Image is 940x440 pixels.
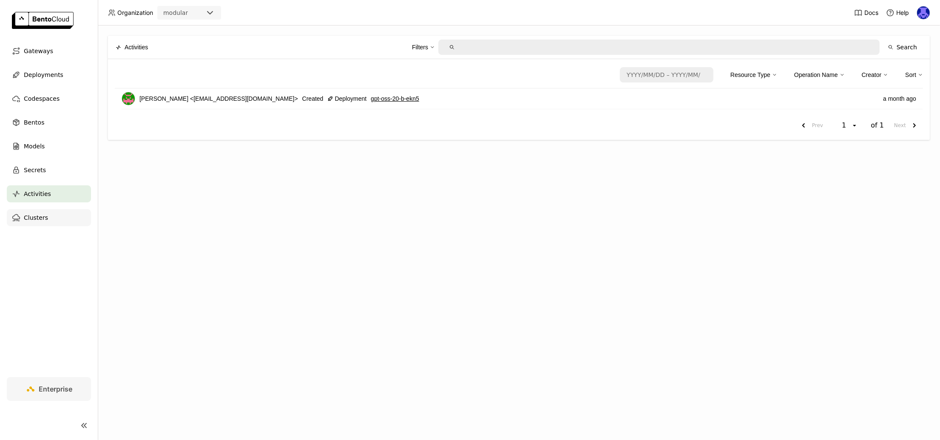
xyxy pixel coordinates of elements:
[24,165,46,175] span: Secrets
[7,114,91,131] a: Bentos
[115,88,923,109] li: List item
[189,9,190,17] input: Selected modular.
[854,9,878,17] a: Docs
[839,121,851,130] div: 1
[335,94,366,103] span: Deployment
[163,9,188,17] div: modular
[905,66,923,84] div: Sort
[864,9,878,17] span: Docs
[730,66,777,84] div: Resource Type
[412,38,435,56] div: Filters
[24,94,60,104] span: Codespaces
[7,90,91,107] a: Codespaces
[851,122,858,129] svg: open
[871,121,884,130] span: of 1
[412,43,428,52] div: Filters
[7,66,91,83] a: Deployments
[794,66,845,84] div: Operation Name
[883,40,922,55] button: Search
[795,118,826,133] button: previous page. current page 1 of 1
[24,117,44,128] span: Bentos
[7,43,91,60] a: Gateways
[7,185,91,202] a: Activities
[886,9,909,17] div: Help
[7,377,91,401] a: Enterprise
[7,162,91,179] a: Secrets
[39,385,73,393] span: Enterprise
[117,9,153,17] span: Organization
[125,43,148,52] span: Activities
[24,46,53,56] span: Gateways
[24,213,48,223] span: Clusters
[139,94,298,103] span: [PERSON_NAME] <[EMAIL_ADDRESS][DOMAIN_NAME]>
[7,138,91,155] a: Models
[621,68,707,82] input: Select a date range.
[905,70,916,79] div: Sort
[891,118,923,133] button: next page. current page 1 of 1
[862,66,889,84] div: Creator
[371,94,419,103] a: gpt-oss-20-b-ekn5
[7,209,91,226] a: Clusters
[302,94,324,103] span: Created
[12,12,74,29] img: logo
[862,70,882,79] div: Creator
[122,92,135,105] img: Eve Weinberg
[24,189,51,199] span: Activities
[896,9,909,17] span: Help
[24,141,45,151] span: Models
[883,94,916,103] span: a month ago
[794,70,838,79] div: Operation Name
[24,70,63,80] span: Deployments
[917,6,930,19] img: Newton Jain
[730,70,770,79] div: Resource Type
